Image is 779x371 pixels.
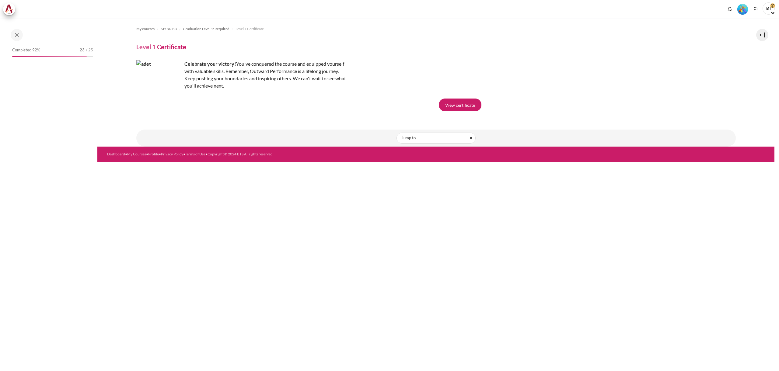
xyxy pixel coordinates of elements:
a: Terms of Use [185,152,205,156]
nav: Navigation bar [136,24,736,34]
div: 92% [12,56,87,57]
img: Level #5 [737,4,748,15]
a: Level #5 [735,3,750,15]
a: View certificate [439,99,481,111]
span: Level 1 Certificate [236,26,264,32]
span: BT [763,2,775,15]
img: Architeck [5,5,13,14]
a: Architeck Architeck [3,3,18,15]
span: 23 [80,47,85,53]
span: Completed 92% [12,47,40,53]
a: MYBN B3 [161,25,177,33]
a: Privacy Policy [161,152,183,156]
div: Show notification window with no new notifications [725,5,734,14]
strong: Celebrate your victory! [184,61,236,67]
a: Profile [148,152,159,156]
div: You've conquered the course and equipped yourself with valuable skills. Remember, Outward Perform... [136,60,349,89]
span: / 25 [86,47,93,53]
a: Level 1 Certificate [236,25,264,33]
button: Languages [751,5,760,14]
a: Copyright © 2024 BTS All rights reserved [208,152,273,156]
div: Level #5 [737,3,748,15]
span: MYBN B3 [161,26,177,32]
a: User menu [763,2,776,16]
section: Content [97,18,774,147]
span: SC [770,10,776,16]
h4: Level 1 Certificate [136,43,186,51]
img: adet [136,60,182,106]
div: • • • • • [107,151,479,157]
a: Dashboard [107,152,125,156]
a: My courses [136,25,155,33]
a: Graduation Level 1: Required [183,25,229,33]
span: My courses [136,26,155,32]
a: My Courses [127,152,146,156]
span: Graduation Level 1: Required [183,26,229,32]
